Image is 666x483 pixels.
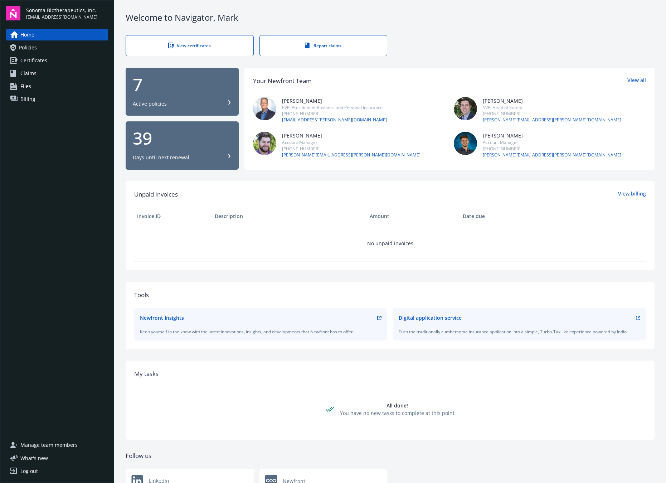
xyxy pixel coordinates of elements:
[454,132,477,155] img: photo
[483,111,621,117] div: [PHONE_NUMBER]
[6,81,108,92] a: Files
[26,6,108,20] button: Sonoma Biotherapeutics, Inc.[EMAIL_ADDRESS][DOMAIN_NAME]
[483,132,621,139] div: [PERSON_NAME]
[282,146,420,152] div: [PHONE_NUMBER]
[133,76,232,93] div: 7
[274,43,373,49] div: Report claims
[399,314,462,322] div: Digital application service
[126,121,239,170] button: 39Days until next renewal
[6,42,108,53] a: Policies
[483,152,621,158] a: [PERSON_NAME][EMAIL_ADDRESS][PERSON_NAME][DOMAIN_NAME]
[483,146,621,152] div: [PHONE_NUMBER]
[133,154,189,161] div: Days until next renewal
[134,225,646,261] td: No unpaid invoices
[483,139,621,145] div: Account Manager
[134,290,646,300] div: Tools
[140,314,184,322] div: Newfront Insights
[126,68,239,116] button: 7Active policies
[140,329,381,335] div: Keep yourself in the know with the latest innovations, insights, and developments that Newfront h...
[399,329,640,335] div: Turn the traditionally cumbersome insurance application into a simple, Turbo-Tax like experience ...
[627,76,646,86] a: View all
[26,14,97,20] span: [EMAIL_ADDRESS][DOMAIN_NAME]
[6,6,20,20] img: navigator-logo.svg
[20,81,31,92] span: Files
[212,208,367,225] th: Description
[483,105,621,111] div: SVP, Head of Surety
[282,111,387,117] div: [PHONE_NUMBER]
[282,152,420,158] a: [PERSON_NAME][EMAIL_ADDRESS][PERSON_NAME][DOMAIN_NAME]
[460,208,538,225] th: Date due
[367,208,460,225] th: Amount
[126,11,655,24] div: Welcome to Navigator , Mark
[454,97,477,120] img: photo
[259,35,388,56] a: Report claims
[483,97,621,105] div: [PERSON_NAME]
[133,130,232,147] div: 39
[134,208,212,225] th: Invoice ID
[19,42,37,53] span: Policies
[140,43,239,49] div: View certificates
[134,190,178,199] span: Unpaid Invoices
[6,55,108,66] a: Certificates
[282,132,420,139] div: [PERSON_NAME]
[26,6,97,14] span: Sonoma Biotherapeutics, Inc.
[6,68,108,79] a: Claims
[20,68,37,79] span: Claims
[253,97,276,120] img: photo
[133,100,167,107] div: Active policies
[126,35,254,56] a: View certificates
[253,132,276,155] img: photo
[483,117,621,123] a: [PERSON_NAME][EMAIL_ADDRESS][PERSON_NAME][DOMAIN_NAME]
[253,76,312,86] div: Your Newfront Team
[20,29,34,40] span: Home
[282,97,387,105] div: [PERSON_NAME]
[282,117,387,123] a: [EMAIL_ADDRESS][PERSON_NAME][DOMAIN_NAME]
[282,105,387,111] div: EVP, President of Business and Personal Insurance
[20,55,47,66] span: Certificates
[282,139,420,145] div: Account Manager
[6,93,108,105] a: Billing
[618,190,646,199] a: View billing
[134,369,646,378] div: My tasks
[20,93,35,105] span: Billing
[6,29,108,40] a: Home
